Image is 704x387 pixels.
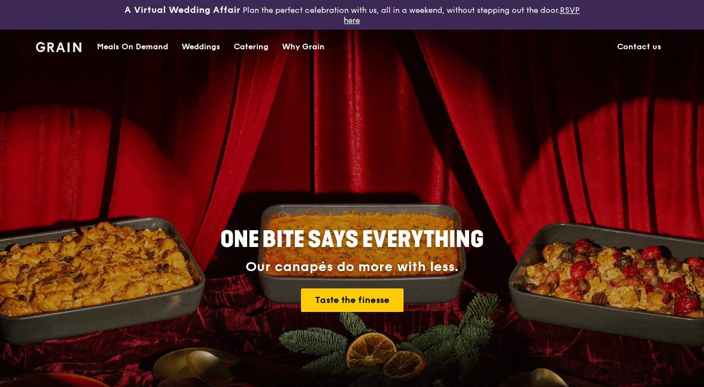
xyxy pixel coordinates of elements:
a: Contact us [610,30,668,64]
a: Weddings [175,30,227,64]
div: Meals On Demand [97,30,168,64]
a: Taste the finesse [301,288,404,312]
span: ONE BITE SAYS EVERYTHING [220,226,484,253]
a: Catering [227,30,275,64]
h3: A Virtual Wedding Affair [124,4,240,16]
div: Catering [234,30,268,64]
div: Our canapés do more with less. [150,259,554,275]
div: Plan the perfect celebration with us, all in a weekend, without stepping out the door. [117,4,586,25]
div: Why Grain [282,30,325,64]
img: Grain [36,42,81,52]
a: GrainGrain [36,29,81,63]
div: Weddings [182,30,220,64]
a: RSVP here [344,6,580,25]
a: Why Grain [275,30,331,64]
